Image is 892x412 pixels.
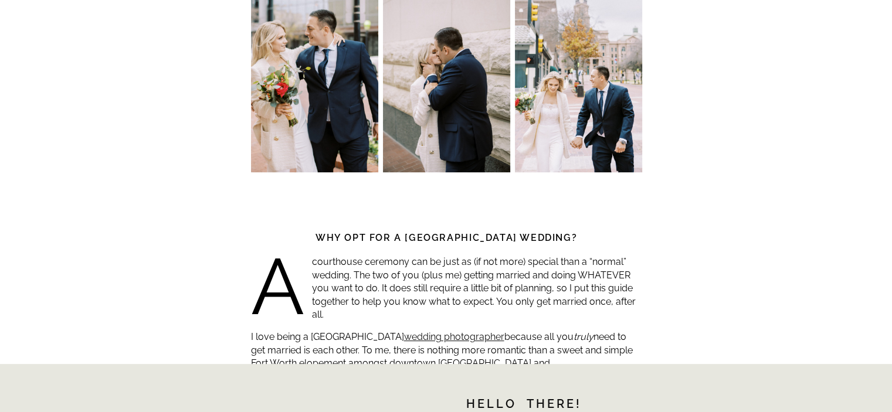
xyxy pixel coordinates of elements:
p: A courthouse ceremony can be just as (if not more) special than a “normal” wedding. The two of yo... [251,256,642,321]
em: truly [574,331,593,342]
strong: Why opt for a [GEOGRAPHIC_DATA] wedding? [316,232,577,243]
a: wedding photographer [404,331,504,342]
p: I love being a [GEOGRAPHIC_DATA] because all you need to get married is each other. To me, there ... [251,331,642,396]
